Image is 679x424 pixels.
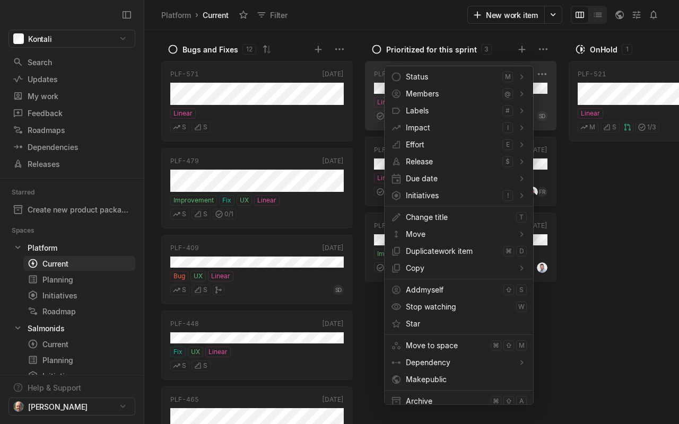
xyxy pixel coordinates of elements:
kbd: @ [502,89,513,99]
kbd: a [516,396,527,407]
span: Move [406,226,513,243]
kbd: ⇧ [503,396,514,407]
span: Labels [406,102,498,119]
span: Effort [406,136,498,153]
span: Dependency [406,354,513,371]
kbd: ! [502,190,513,201]
kbd: ⇧ [503,285,514,295]
span: Make public [406,375,447,384]
span: Due date [406,170,513,187]
kbd: ⌘ [503,246,514,257]
kbd: s [516,285,527,295]
span: Change title [406,209,512,226]
span: Add myself [406,281,499,298]
kbd: t [516,212,527,223]
kbd: e [502,139,513,150]
kbd: ⌘ [491,340,501,351]
kbd: d [516,246,527,257]
span: Copy [406,260,513,277]
span: Members [406,85,498,102]
span: Duplicate work item [406,243,499,260]
span: Status [406,68,498,85]
span: Move to space [406,337,486,354]
kbd: $ [502,156,513,167]
kbd: i [502,122,513,133]
kbd: # [502,105,513,116]
span: Release [406,153,498,170]
kbd: w [516,302,527,312]
span: Stop watching [406,298,512,315]
kbd: ⌘ [491,396,501,407]
kbd: m [516,340,527,351]
kbd: m [502,72,513,82]
kbd: ⇧ [503,340,514,351]
span: Initiatives [406,187,498,204]
span: Archive [406,393,486,410]
span: Impact [406,119,498,136]
span: Star [406,315,527,332]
